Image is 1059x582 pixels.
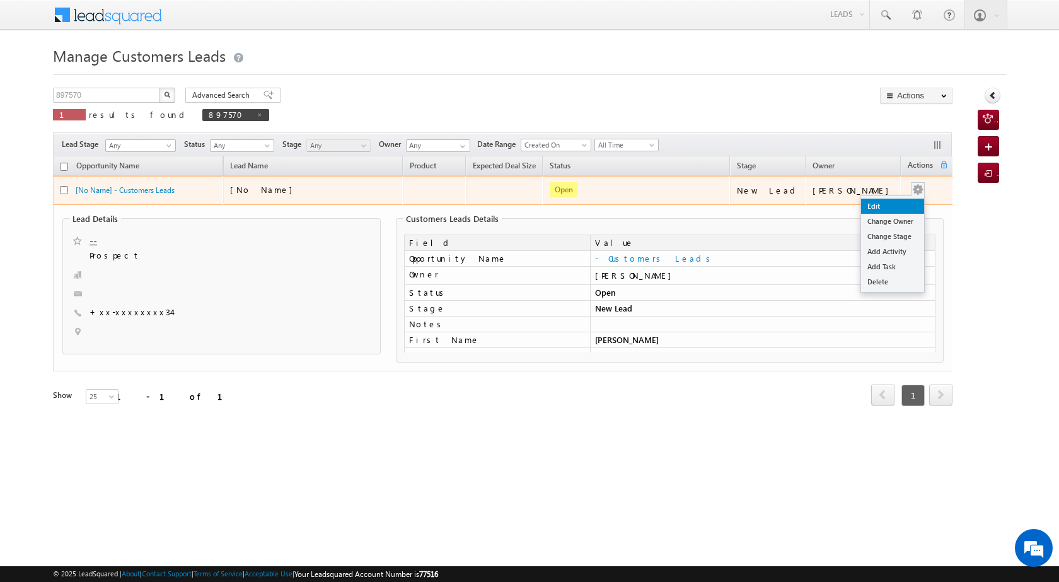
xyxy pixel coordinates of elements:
span: © 2025 LeadSquared | | | | | [53,568,438,580]
span: Prospect [90,250,286,262]
a: Add Task [861,259,924,274]
a: Any [210,139,274,152]
span: results found [89,109,189,120]
button: Actions [880,88,952,103]
span: Any [106,140,171,151]
td: Opportunity ID [404,348,590,364]
span: Your Leadsquared Account Number is [294,569,438,579]
a: Change Stage [861,229,924,244]
a: Expected Deal Size [466,159,542,175]
a: Show All Items [453,140,469,153]
span: +xx-xxxxxxxx34 [90,306,171,319]
a: - Customers Leads [595,253,715,264]
span: Any [307,140,367,151]
span: Opportunity Name [76,161,139,170]
td: Owner [404,267,590,285]
span: Date Range [477,139,521,150]
span: Created On [521,139,587,151]
span: 77516 [419,569,438,579]
a: Acceptable Use [245,569,292,578]
div: Leave a message [66,66,212,83]
a: Status [543,159,577,175]
legend: Customers Leads Details [403,214,502,224]
span: 1 [901,385,925,406]
div: 1 - 1 of 1 [116,389,238,404]
a: Delete [861,274,924,289]
td: Value [590,235,935,251]
div: New Lead [737,185,800,196]
span: Any [211,140,270,151]
span: Open [550,182,578,197]
img: d_60004797649_company_0_60004797649 [21,66,53,83]
span: Actions [901,158,939,175]
span: Status [184,139,210,150]
a: Add Activity [861,244,924,259]
td: 897570 [590,348,935,364]
span: Owner [813,161,835,170]
a: 25 [86,389,119,404]
td: Field [404,235,590,251]
td: Status [404,285,590,301]
a: About [122,569,140,578]
a: Contact Support [142,569,192,578]
a: Edit [861,199,924,214]
span: Manage Customers Leads [53,45,226,66]
div: [PERSON_NAME] [595,270,930,281]
span: Lead Name [224,159,274,175]
div: Minimize live chat window [207,6,237,37]
a: Terms of Service [194,569,243,578]
span: next [929,384,952,405]
input: Type to Search [406,139,470,152]
span: 25 [86,391,120,402]
span: All Time [595,139,655,151]
span: Lead Stage [62,139,103,150]
a: Any [105,139,176,152]
span: prev [871,384,894,405]
textarea: Type your message and click 'Submit' [16,117,230,378]
input: Check all records [60,163,68,171]
div: [PERSON_NAME] [813,185,895,196]
a: All Time [594,139,659,151]
td: Open [590,285,935,301]
span: 897570 [209,109,250,120]
a: prev [871,385,894,405]
a: next [929,385,952,405]
a: [No Name] - Customers Leads [76,185,175,195]
td: Stage [404,301,590,317]
span: 1 [59,109,79,120]
em: Submit [185,388,229,405]
span: Expected Deal Size [473,161,536,170]
a: Created On [521,139,591,151]
span: Stage [282,139,306,150]
td: New Lead [590,301,935,317]
td: Opportunity Name [404,251,590,267]
td: [PERSON_NAME] [590,332,935,348]
a: Change Owner [861,214,924,229]
td: First Name [404,332,590,348]
td: Notes [404,317,590,332]
legend: Lead Details [69,214,121,224]
a: -- [90,234,97,247]
span: [No Name] [230,184,299,195]
span: Advanced Search [192,90,253,101]
div: Show [53,390,76,401]
span: Stage [737,161,756,170]
a: Any [306,139,371,152]
img: Search [164,91,170,98]
span: Product [410,161,436,170]
a: Stage [731,159,762,175]
a: Opportunity Name [70,159,146,175]
span: Owner [379,139,406,150]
